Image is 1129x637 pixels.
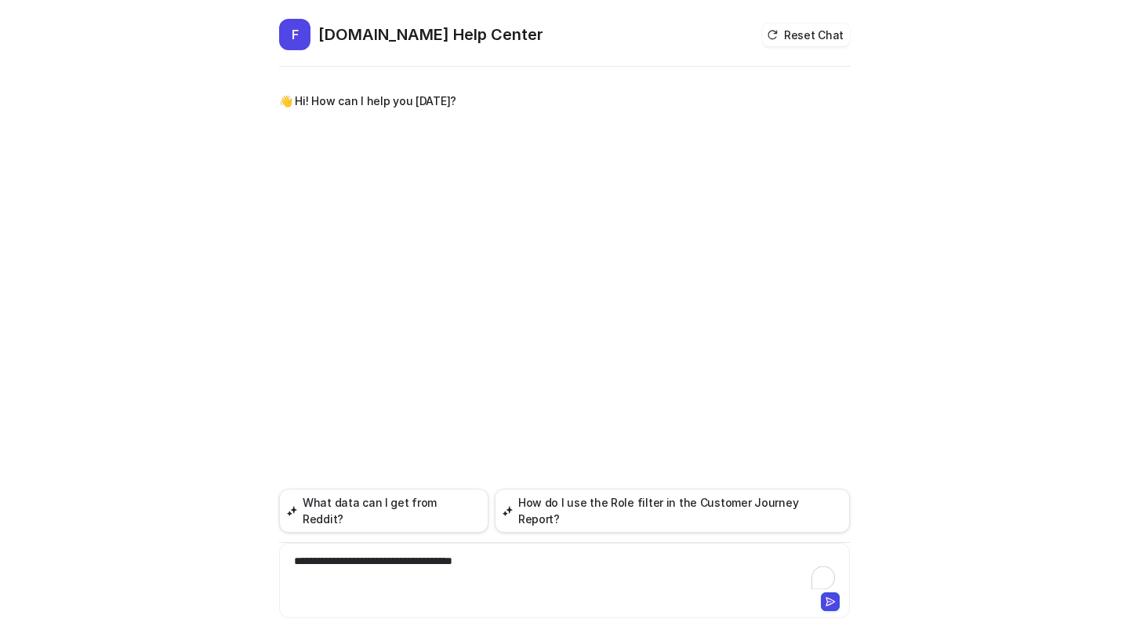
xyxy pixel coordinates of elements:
[495,489,850,533] button: How do I use the Role filter in the Customer Journey Report?
[318,24,543,45] h2: [DOMAIN_NAME] Help Center
[279,489,488,533] button: What data can I get from Reddit?
[283,553,846,589] div: To enrich screen reader interactions, please activate Accessibility in Grammarly extension settings
[279,92,456,111] p: 👋 Hi! How can I help you [DATE]?
[762,24,850,46] button: Reset Chat
[279,19,310,50] span: F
